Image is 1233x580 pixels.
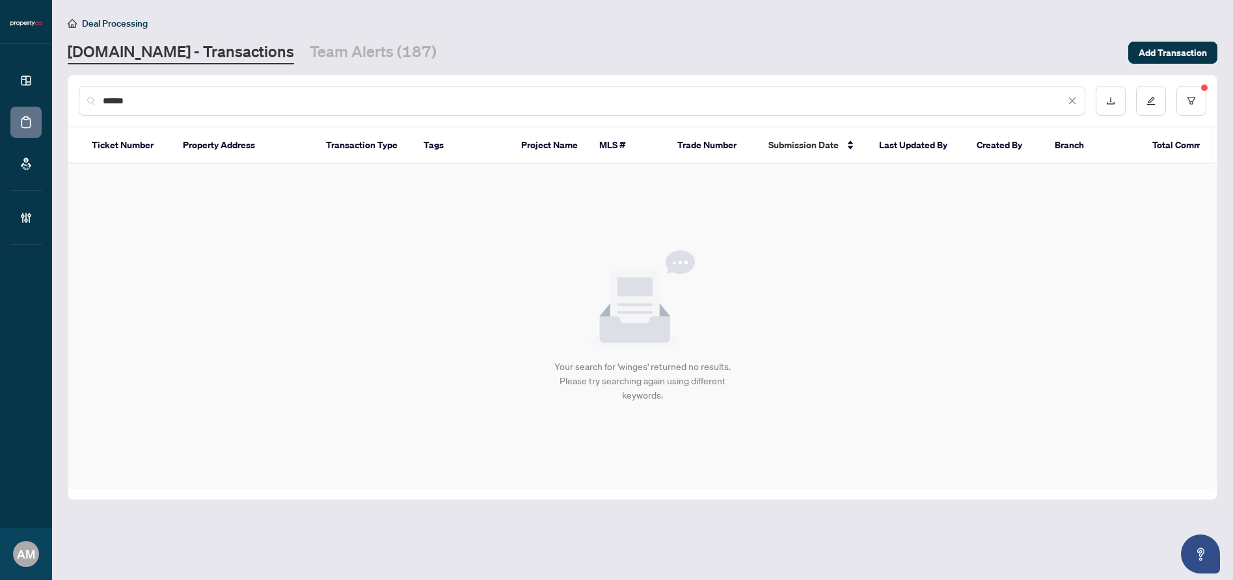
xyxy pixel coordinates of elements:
[68,41,294,64] a: [DOMAIN_NAME] - Transactions
[1044,127,1142,164] th: Branch
[1146,96,1156,105] span: edit
[10,20,42,27] img: logo
[172,127,316,164] th: Property Address
[1181,534,1220,573] button: Open asap
[310,41,437,64] a: Team Alerts (187)
[68,19,77,28] span: home
[1187,96,1196,105] span: filter
[1106,96,1115,105] span: download
[1136,86,1166,116] button: edit
[316,127,413,164] th: Transaction Type
[758,127,869,164] th: Submission Date
[1096,86,1126,116] button: download
[1128,42,1217,64] button: Add Transaction
[667,127,758,164] th: Trade Number
[591,250,695,349] img: Null State Icon
[17,545,35,563] span: AM
[413,127,511,164] th: Tags
[966,127,1044,164] th: Created By
[554,360,731,402] div: Your search for 'winges' returned no results. Please try searching again using different keywords.
[82,18,148,29] span: Deal Processing
[768,138,839,152] span: Submission Date
[869,127,966,164] th: Last Updated By
[1139,42,1207,63] span: Add Transaction
[1068,96,1077,105] span: close
[511,127,589,164] th: Project Name
[589,127,667,164] th: MLS #
[1176,86,1206,116] button: filter
[81,127,172,164] th: Ticket Number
